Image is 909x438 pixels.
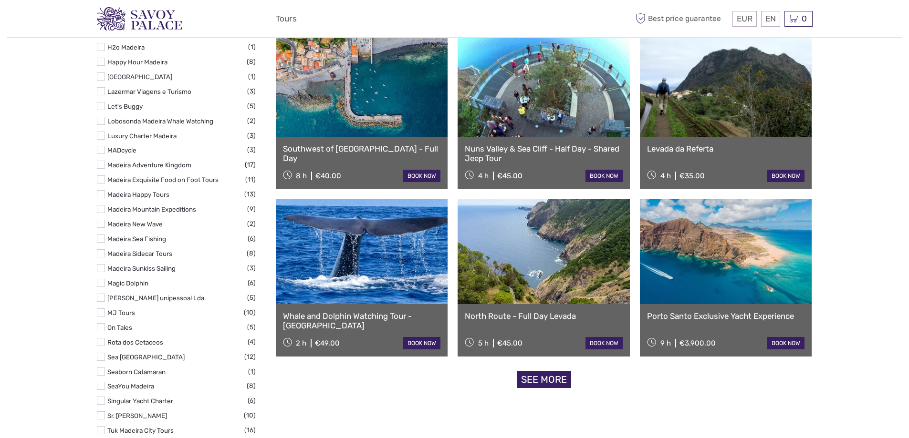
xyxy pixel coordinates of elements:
span: (1) [248,71,256,82]
a: Tuk Madeira City Tours [107,427,174,434]
div: €49.00 [315,339,340,347]
div: €3,900.00 [679,339,716,347]
span: (1) [248,41,256,52]
a: Sr. [PERSON_NAME] [107,412,167,419]
a: book now [403,170,440,182]
span: 4 h [660,172,671,180]
img: 3279-876b4492-ee62-4c61-8ef8-acb0a8f63b96_logo_small.png [97,7,182,31]
a: book now [585,170,623,182]
span: (5) [247,292,256,303]
a: Madeira Exquisite Food on Foot Tours [107,176,219,183]
div: EN [761,11,780,27]
a: Rota dos Cetaceos [107,338,163,346]
a: Sea [GEOGRAPHIC_DATA] [107,353,185,361]
span: (10) [244,410,256,421]
a: [GEOGRAPHIC_DATA] [107,73,172,81]
a: Luxury Charter Madeira [107,132,177,140]
span: (6) [248,233,256,244]
a: Madeira Sea Fishing [107,235,166,243]
p: We're away right now. Please check back later! [13,17,108,24]
div: €45.00 [497,339,522,347]
a: Lobosonda Madeira Whale Watching [107,117,213,125]
a: Magic Dolphin [107,279,148,287]
a: Madeira Adventure Kingdom [107,161,191,169]
a: North Route - Full Day Levada [465,311,623,321]
span: (5) [247,322,256,333]
a: Levada da Referta [647,144,805,153]
span: (6) [248,277,256,288]
span: (3) [247,144,256,155]
span: (11) [245,174,256,185]
button: Open LiveChat chat widget [110,15,121,26]
a: book now [767,170,805,182]
a: MADcycle [107,146,136,154]
a: Madeira Sunkiss Sailing [107,265,176,272]
a: Madeira Sidecar Tours [107,250,172,257]
div: €35.00 [679,172,705,180]
a: Let's Buggy [107,102,143,110]
span: (1) [248,366,256,377]
span: (2) [247,218,256,229]
span: (3) [247,263,256,274]
a: Porto Santo Exclusive Yacht Experience [647,311,805,321]
a: Lazermar Viagens e Turismo [107,88,191,95]
a: Seaborn Catamaran [107,368,166,376]
a: [PERSON_NAME] unipessoal Lda. [107,294,206,302]
a: SeaYou Madeira [107,382,154,390]
span: (8) [247,56,256,67]
a: Southwest of [GEOGRAPHIC_DATA] - Full Day [283,144,441,163]
a: Madeira Mountain Expeditions [107,205,196,213]
span: 4 h [478,172,489,180]
span: 5 h [478,339,489,347]
span: Best price guarantee [634,11,730,27]
span: (6) [248,395,256,406]
span: (10) [244,307,256,318]
span: 0 [800,14,808,23]
a: book now [767,337,805,349]
a: MJ Tours [107,309,135,316]
span: (12) [244,351,256,362]
span: (5) [247,101,256,112]
div: €40.00 [315,172,341,180]
a: Nuns Valley & Sea Cliff - Half Day - Shared Jeep Tour [465,144,623,163]
span: (4) [248,336,256,347]
span: 8 h [296,172,307,180]
a: Madeira New Wave [107,220,163,228]
span: (16) [244,425,256,436]
a: Singular Yacht Charter [107,397,173,405]
a: Madeira Happy Tours [107,191,169,198]
span: EUR [737,14,752,23]
span: (8) [247,380,256,391]
a: Happy Hour Madeira [107,58,167,66]
a: See more [517,371,571,388]
span: 2 h [296,339,306,347]
div: €45.00 [497,172,522,180]
span: (9) [247,204,256,214]
span: (13) [244,189,256,200]
span: (17) [245,159,256,170]
span: (3) [247,86,256,97]
a: H2o Madeira [107,43,145,51]
span: (8) [247,248,256,259]
a: book now [403,337,440,349]
a: On Tales [107,324,132,331]
a: Whale and Dolphin Watching Tour - [GEOGRAPHIC_DATA] [283,311,441,331]
a: Tours [276,12,297,26]
span: 9 h [660,339,671,347]
span: (3) [247,130,256,141]
span: (2) [247,115,256,126]
a: book now [585,337,623,349]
